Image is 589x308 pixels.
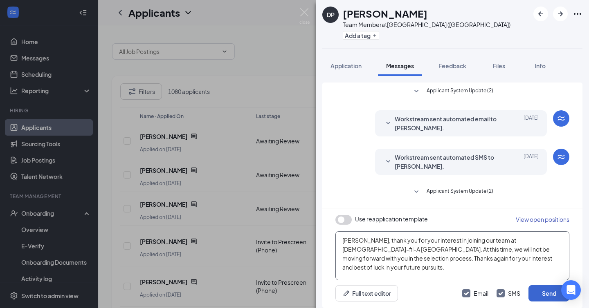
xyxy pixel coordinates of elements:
[573,9,582,19] svg: Ellipses
[335,285,398,301] button: Full text editorPen
[343,31,379,40] button: PlusAdd a tag
[438,62,466,69] span: Feedback
[427,87,493,96] span: Applicant System Update (2)
[536,9,546,19] svg: ArrowLeftNew
[427,187,493,197] span: Applicant System Update (2)
[555,9,565,19] svg: ArrowRight
[411,87,421,96] svg: SmallChevronDown
[383,118,393,128] svg: SmallChevronDown
[411,187,493,197] button: SmallChevronDownApplicant System Update (2)
[553,7,568,21] button: ArrowRight
[556,114,566,123] svg: WorkstreamLogo
[524,153,539,171] span: [DATE]
[535,62,546,69] span: Info
[411,87,493,96] button: SmallChevronDownApplicant System Update (2)
[533,7,548,21] button: ArrowLeftNew
[561,280,581,300] div: Open Intercom Messenger
[411,187,421,197] svg: SmallChevronDown
[528,285,569,301] button: Send
[524,114,539,132] span: [DATE]
[330,62,362,69] span: Application
[372,33,377,38] svg: Plus
[383,157,393,167] svg: SmallChevronDown
[516,216,569,223] span: View open positions
[386,62,414,69] span: Messages
[343,20,510,29] div: Team Member at [GEOGRAPHIC_DATA] ([GEOGRAPHIC_DATA])
[355,215,428,223] span: Use reapplication template
[395,153,502,171] span: Workstream sent automated SMS to [PERSON_NAME].
[335,231,569,280] textarea: [PERSON_NAME], thank you for your interest in joining our team at [DEMOGRAPHIC_DATA]-fil-A [GEOGR...
[395,114,502,132] span: Workstream sent automated email to [PERSON_NAME].
[327,11,335,19] div: DP
[556,152,566,162] svg: WorkstreamLogo
[343,7,427,20] h1: [PERSON_NAME]
[342,289,351,297] svg: Pen
[493,62,505,69] span: Files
